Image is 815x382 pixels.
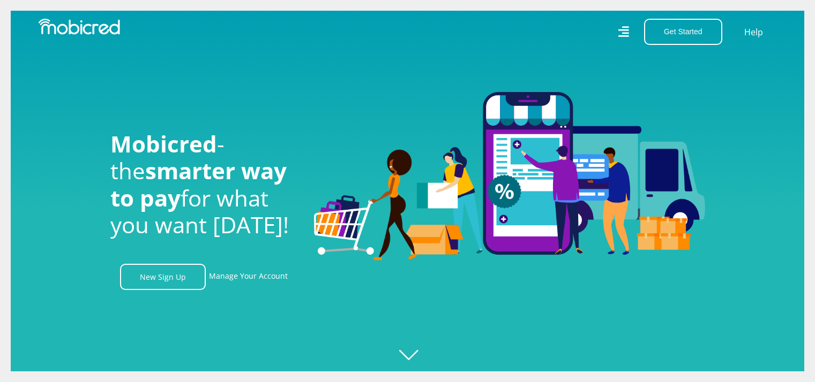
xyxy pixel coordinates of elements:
img: Mobicred [39,19,120,35]
a: Help [744,25,764,39]
img: Welcome to Mobicred [314,92,705,261]
a: Manage Your Account [209,264,288,290]
a: New Sign Up [120,264,206,290]
span: Mobicred [110,128,217,159]
button: Get Started [644,19,722,45]
span: smarter way to pay [110,155,287,212]
h1: - the for what you want [DATE]! [110,131,298,239]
